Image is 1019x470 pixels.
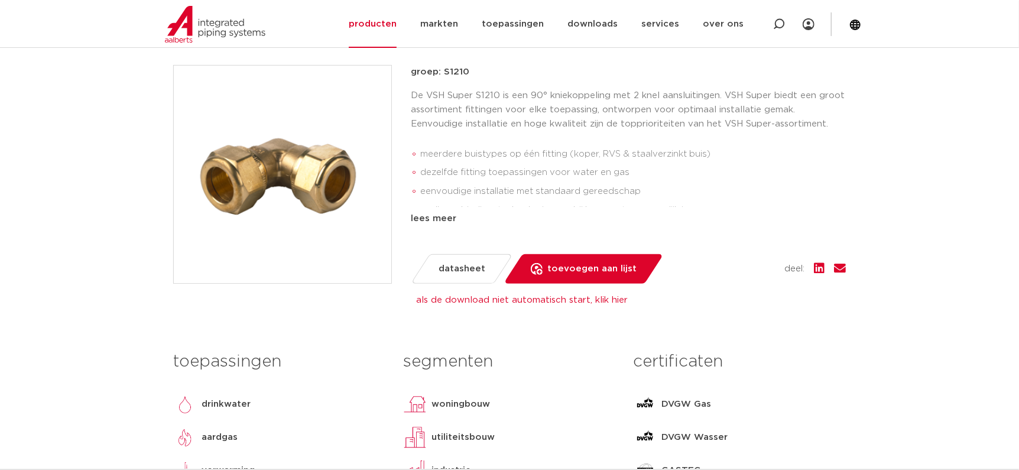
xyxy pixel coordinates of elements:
[420,182,846,201] li: eenvoudige installatie met standaard gereedschap
[431,430,495,445] p: utiliteitsbouw
[403,426,427,449] img: utiliteitsbouw
[202,397,251,411] p: drinkwater
[173,426,197,449] img: aardgas
[634,393,657,416] img: DVGW Gas
[634,350,846,374] h3: certificaten
[547,260,637,278] span: toevoegen aan lijst
[420,163,846,182] li: dezelfde fitting toepassingen voor water en gas
[784,262,804,276] span: deel:
[416,296,628,304] a: als de download niet automatisch start, klik hier
[411,254,513,284] a: datasheet
[411,212,846,226] div: lees meer
[662,397,712,411] p: DVGW Gas
[431,397,490,411] p: woningbouw
[634,426,657,449] img: DVGW Wasser
[411,89,846,131] p: De VSH Super S1210 is een 90° kniekoppeling met 2 knel aansluitingen. VSH Super biedt een groot a...
[403,350,615,374] h3: segmenten
[173,393,197,416] img: drinkwater
[420,145,846,164] li: meerdere buistypes op één fitting (koper, RVS & staalverzinkt buis)
[173,350,385,374] h3: toepassingen
[420,201,846,220] li: snelle verbindingstechnologie waarbij her-montage mogelijk is
[411,65,846,79] p: groep: S1210
[403,393,427,416] img: woningbouw
[439,260,485,278] span: datasheet
[202,430,238,445] p: aardgas
[662,430,728,445] p: DVGW Wasser
[174,66,391,283] img: Product Image for VSH Super kniekoppeling 90° (2 x knel)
